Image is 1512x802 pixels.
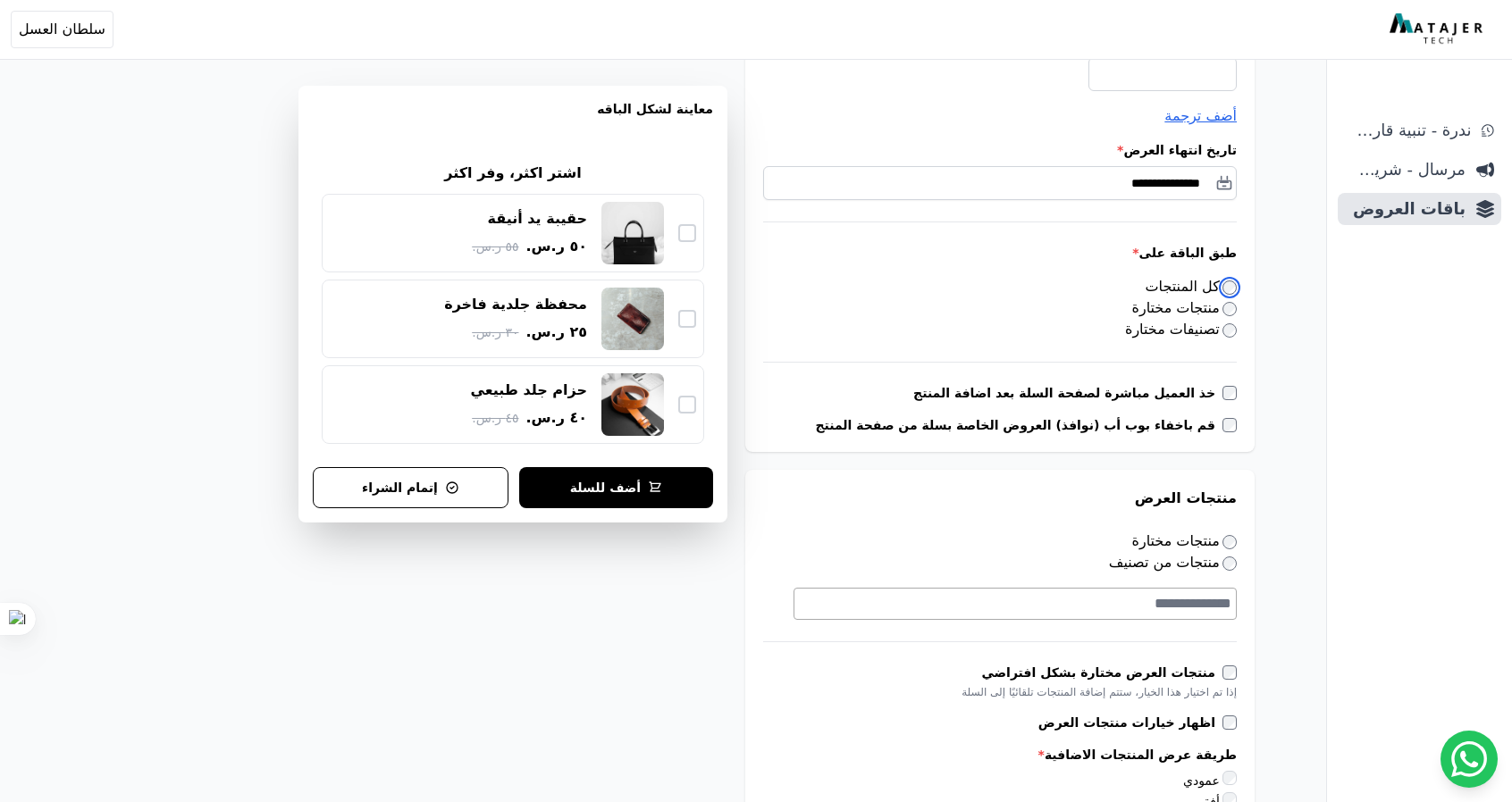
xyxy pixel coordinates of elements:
h2: اشتر اكثر، وفر اكثر [444,163,581,184]
img: حزام جلد طبيعي [601,373,664,436]
label: منتجات العرض مختارة بشكل افتراضي [981,664,1222,681]
input: منتجات مختارة [1222,302,1237,316]
label: عمودي [1183,773,1237,788]
input: تصنيفات مختارة [1222,323,1237,338]
span: ٣٠ ر.س. [472,323,518,342]
label: طريقة عرض المنتجات الاضافية [763,746,1237,764]
label: طبق الباقة على [763,244,1237,262]
input: كل المنتجات [1222,280,1237,295]
span: ٥٥ ر.س. [472,238,518,256]
label: تاريخ انتهاء العرض [763,141,1237,159]
label: قم باخفاء بوب أب (نوافذ) العروض الخاصة بسلة من صفحة المنتج [815,416,1222,434]
h3: معاينة لشكل الباقه [313,100,713,139]
button: أضف للسلة [519,467,713,508]
img: MatajerTech Logo [1390,13,1487,46]
span: ٥٠ ر.س. [525,236,587,257]
h3: منتجات العرض [763,488,1237,509]
span: مرسال - شريط دعاية [1345,157,1466,182]
button: أضف ترجمة [1164,105,1237,127]
span: أضف ترجمة [1164,107,1237,124]
label: اظهار خيارات منتجات العرض [1038,714,1222,731]
input: منتجات مختارة [1222,535,1237,549]
label: كل المنتجات [1146,278,1238,295]
label: خذ العميل مباشرة لصفحة السلة بعد اضافة المنتج [913,384,1222,402]
span: ندرة - تنبية قارب علي النفاذ [1345,118,1471,143]
div: إذا تم اختيار هذا الخيار، ستتم إضافة المنتجات تلقائيًا إلى السلة [763,685,1237,699]
div: محفظة جلدية فاخرة [444,295,587,314]
div: حزام جلد طبيعي [471,380,588,400]
span: سلطان العسل [19,19,105,40]
label: تصنيفات مختارة [1125,321,1237,338]
label: منتجات مختارة [1132,532,1237,549]
span: ٢٥ ر.س. [525,322,587,343]
div: حقيبة يد أنيقة [488,209,587,229]
img: محفظة جلدية فاخرة [601,288,664,350]
textarea: Search [794,593,1231,614]
button: سلطان العسل [11,11,113,48]
label: منتجات مختارة [1132,299,1237,316]
img: حقيبة يد أنيقة [601,202,664,264]
button: إتمام الشراء [313,467,508,508]
input: عمودي [1222,771,1237,785]
span: ٤٥ ر.س. [472,409,518,428]
label: منتجات من تصنيف [1109,554,1237,571]
input: منتجات من تصنيف [1222,556,1237,571]
span: ٤٠ ر.س. [525,407,587,429]
span: باقات العروض [1345,196,1466,221]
